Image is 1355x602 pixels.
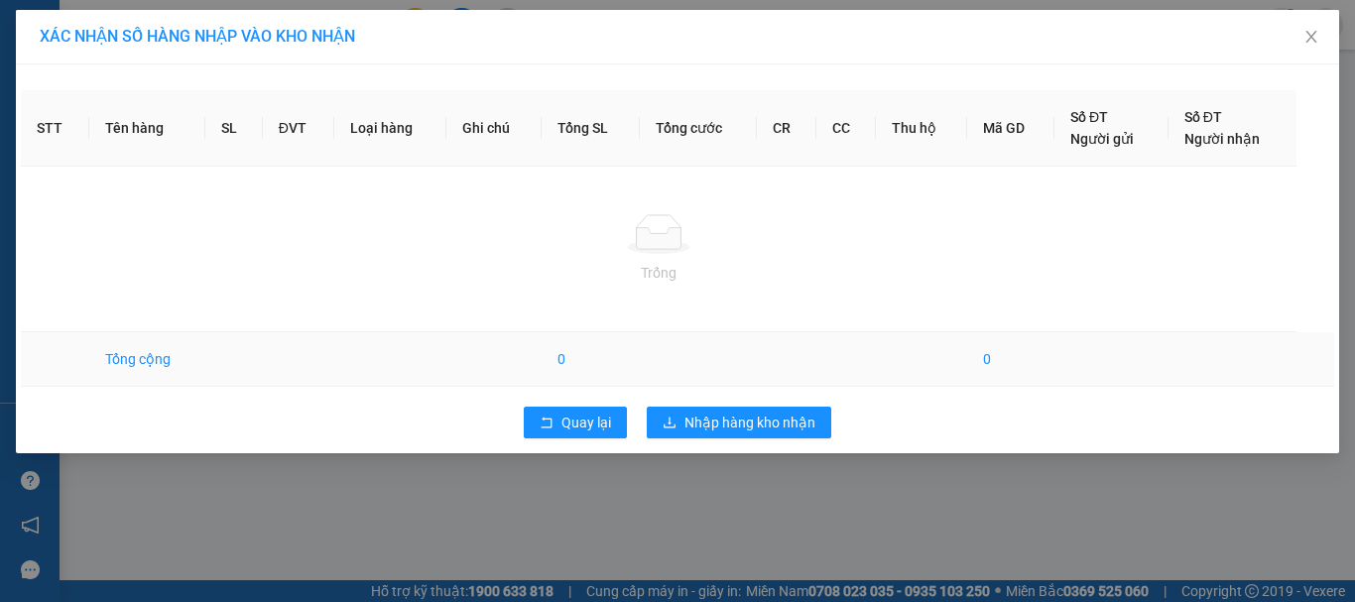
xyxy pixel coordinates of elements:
th: Tổng SL [542,90,640,167]
button: Close [1284,10,1339,65]
th: STT [21,90,89,167]
span: Quay lại [561,412,611,433]
th: Thu hộ [876,90,967,167]
th: CR [757,90,816,167]
h1: VP [PERSON_NAME] [116,59,472,98]
span: Người nhận [1184,131,1260,147]
th: Tên hàng [89,90,205,167]
th: SL [205,90,262,167]
th: Tổng cước [640,90,757,167]
th: ĐVT [263,90,334,167]
td: 0 [542,332,640,387]
span: Số ĐT [1070,109,1108,125]
th: Mã GD [967,90,1054,167]
span: Số ĐT [1184,109,1222,125]
span: rollback [540,416,554,431]
span: Người gửi [1070,131,1134,147]
h1: Gửi: vy 0926 662 555 [116,98,438,153]
div: Trống [37,262,1281,284]
span: XÁC NHẬN SỐ HÀNG NHẬP VÀO KHO NHẬN [40,27,355,46]
button: rollbackQuay lại [524,407,627,438]
span: Nhập hàng kho nhận [684,412,815,433]
b: An Phú Travel [53,16,261,49]
td: 0 [967,332,1054,387]
td: Tổng cộng [89,332,205,387]
span: close [1303,29,1319,45]
button: downloadNhập hàng kho nhận [647,407,831,438]
span: download [663,416,677,431]
th: Loại hàng [334,90,447,167]
th: CC [816,90,876,167]
th: Ghi chú [446,90,542,167]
